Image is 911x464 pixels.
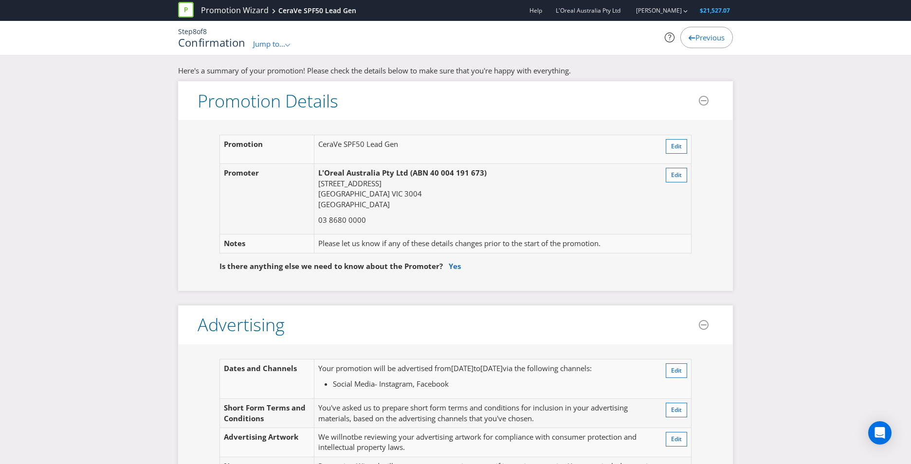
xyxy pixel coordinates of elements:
[220,234,314,253] td: Notes
[197,27,203,36] span: of
[700,6,730,15] span: $21,527.07
[318,432,637,452] span: be reviewing your advertising artwork for compliance with consumer protection and intellectual pr...
[278,6,356,16] div: CeraVe SPF50 Lead Gen
[198,315,285,335] h3: Advertising
[671,435,682,443] span: Edit
[671,406,682,414] span: Edit
[666,363,687,378] button: Edit
[318,168,408,178] span: L'Oreal Australia Pty Ltd
[253,39,285,49] span: Jump to...
[220,399,314,428] td: Short Form Terms and Conditions
[392,189,402,198] span: VIC
[314,234,650,253] td: Please let us know if any of these details changes prior to the start of the promotion.
[318,403,628,423] span: You've asked us to prepare short form terms and conditions for inclusion in your advertising mate...
[318,189,390,198] span: [GEOGRAPHIC_DATA]
[404,189,422,198] span: 3004
[410,168,487,178] span: (ABN 40 004 191 673)
[178,36,246,48] h1: Confirmation
[375,379,449,389] span: - Instagram, Facebook
[666,139,687,154] button: Edit
[220,428,314,457] td: Advertising Artwork
[318,432,343,442] span: We will
[203,27,207,36] span: 8
[318,363,451,373] span: Your promotion will be advertised from
[666,432,687,446] button: Edit
[318,199,390,209] span: [GEOGRAPHIC_DATA]
[671,142,682,150] span: Edit
[178,66,733,76] p: Here's a summary of your promotion! Please check the details below to make sure that you're happy...
[695,33,725,42] span: Previous
[318,215,647,225] p: 03 8680 0000
[529,6,542,15] a: Help
[868,421,892,445] div: Open Intercom Messenger
[666,403,687,417] button: Edit
[198,91,338,111] h3: Promotion Details
[449,261,461,271] a: Yes
[474,363,480,373] span: to
[671,366,682,375] span: Edit
[318,178,382,188] span: [STREET_ADDRESS]
[193,27,197,36] span: 8
[503,363,592,373] span: via the following channels:
[178,27,193,36] span: Step
[480,363,503,373] span: [DATE]
[314,135,650,164] td: CeraVe SPF50 Lead Gen
[220,359,314,399] td: Dates and Channels
[666,168,687,182] button: Edit
[333,379,375,389] span: Social Media
[556,6,620,15] span: L'Oreal Australia Pty Ltd
[671,171,682,179] span: Edit
[219,261,443,271] span: Is there anything else we need to know about the Promoter?
[451,363,474,373] span: [DATE]
[626,6,682,15] a: [PERSON_NAME]
[224,168,259,178] span: Promoter
[201,5,269,16] a: Promotion Wizard
[220,135,314,164] td: Promotion
[343,432,354,442] span: not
